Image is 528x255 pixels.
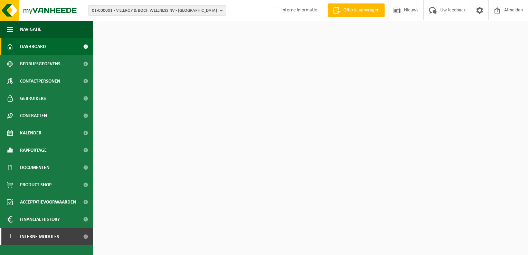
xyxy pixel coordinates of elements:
[20,193,76,211] span: Acceptatievoorwaarden
[342,7,381,14] span: Offerte aanvragen
[20,38,46,55] span: Dashboard
[272,5,317,16] label: Interne informatie
[328,3,385,17] a: Offerte aanvragen
[20,142,47,159] span: Rapportage
[20,73,60,90] span: Contactpersonen
[20,21,41,38] span: Navigatie
[7,228,13,245] span: I
[20,159,49,176] span: Documenten
[20,124,41,142] span: Kalender
[20,107,47,124] span: Contracten
[20,211,60,228] span: Financial History
[20,228,59,245] span: Interne modules
[92,6,217,16] span: 01-000001 - VILLEROY & BOCH WELLNESS NV - [GEOGRAPHIC_DATA]
[20,90,46,107] span: Gebruikers
[88,5,226,16] button: 01-000001 - VILLEROY & BOCH WELLNESS NV - [GEOGRAPHIC_DATA]
[20,176,51,193] span: Product Shop
[20,55,60,73] span: Bedrijfsgegevens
